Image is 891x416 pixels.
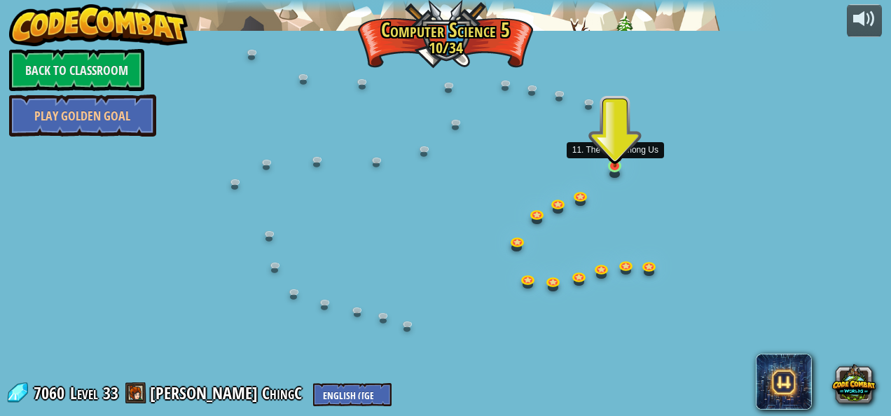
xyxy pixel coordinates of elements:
span: Level [70,382,98,405]
img: CodeCombat - Learn how to code by playing a game [9,4,188,46]
a: Play Golden Goal [9,95,156,137]
a: Back to Classroom [9,49,144,91]
a: [PERSON_NAME] ChingC [150,382,306,404]
span: 7060 [34,382,69,404]
img: level-banner-started.png [607,132,623,167]
span: 33 [103,382,118,404]
button: Adjust volume [847,4,882,37]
